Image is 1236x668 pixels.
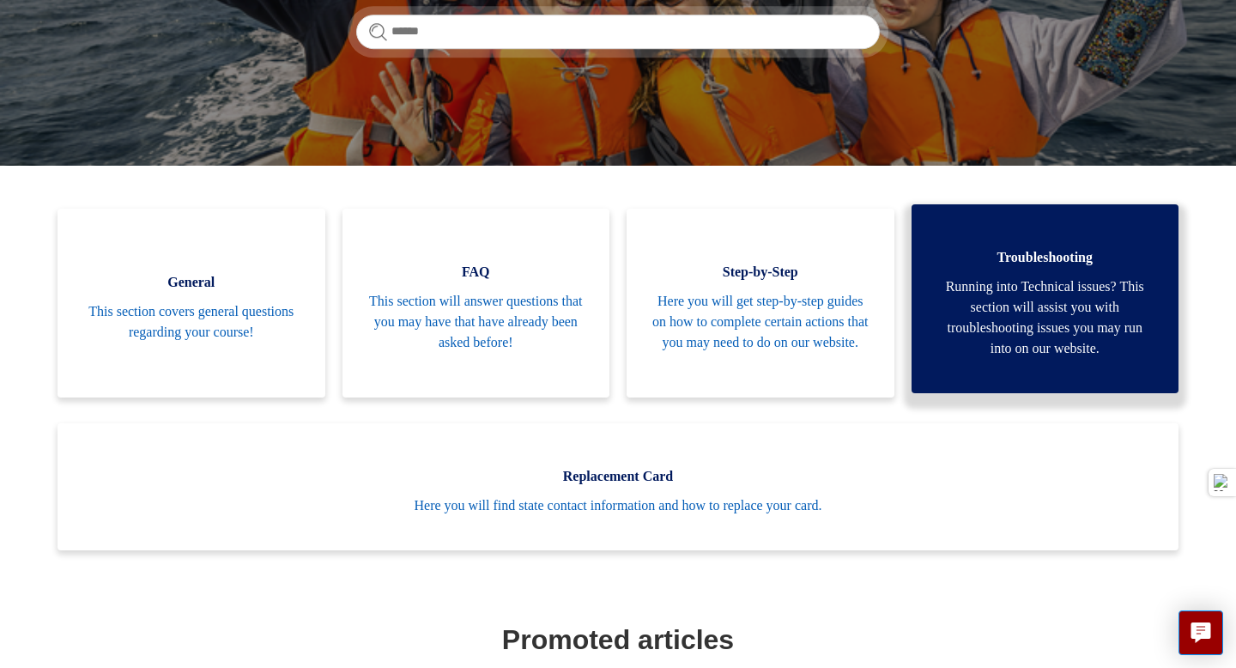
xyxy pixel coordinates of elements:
[368,291,585,353] span: This section will answer questions that you may have that have already been asked before!
[368,262,585,282] span: FAQ
[58,209,325,398] a: General This section covers general questions regarding your course!
[1178,610,1223,655] button: Live chat
[652,262,869,282] span: Step-by-Step
[652,291,869,353] span: Here you will get step-by-step guides on how to complete certain actions that you may need to do ...
[83,466,1153,487] span: Replacement Card
[62,619,1174,660] h1: Promoted articles
[912,204,1179,393] a: Troubleshooting Running into Technical issues? This section will assist you with troubleshooting ...
[356,15,880,49] input: Search
[937,247,1154,268] span: Troubleshooting
[83,301,300,343] span: This section covers general questions regarding your course!
[937,276,1154,359] span: Running into Technical issues? This section will assist you with troubleshooting issues you may r...
[627,209,894,398] a: Step-by-Step Here you will get step-by-step guides on how to complete certain actions that you ma...
[83,272,300,293] span: General
[83,495,1153,516] span: Here you will find state contact information and how to replace your card.
[342,209,610,398] a: FAQ This section will answer questions that you may have that have already been asked before!
[58,423,1178,550] a: Replacement Card Here you will find state contact information and how to replace your card.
